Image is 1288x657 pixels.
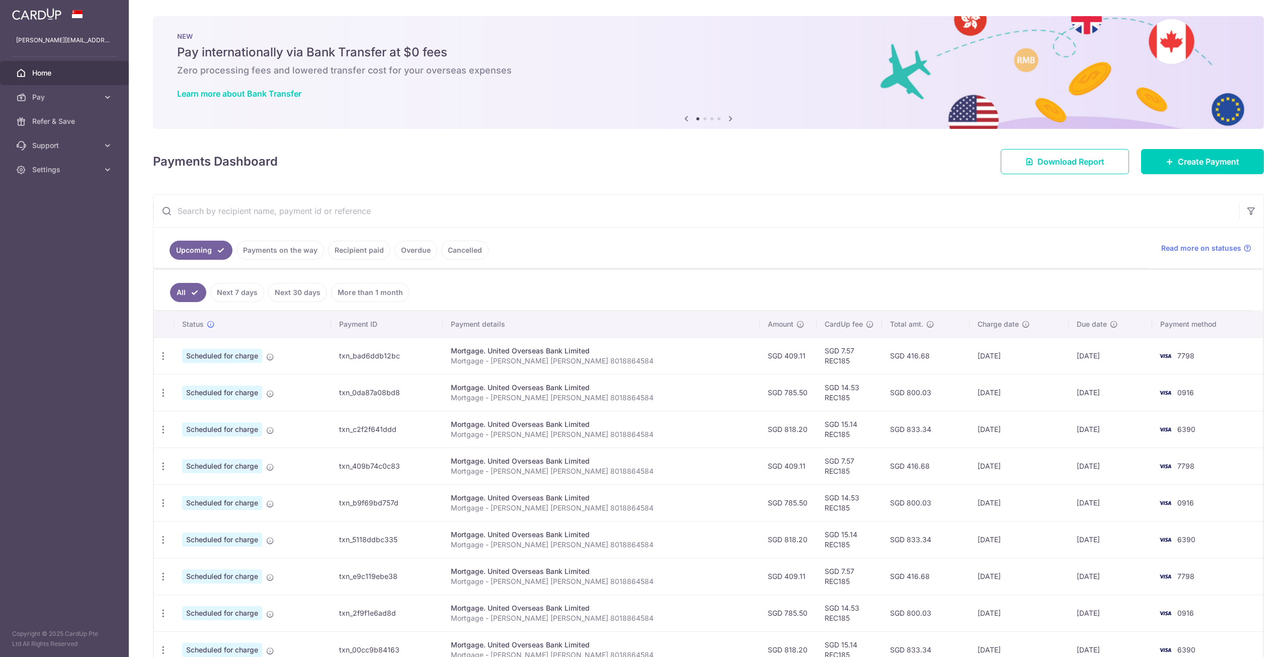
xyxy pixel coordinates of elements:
span: Total amt. [890,319,923,329]
span: Read more on statuses [1161,243,1241,253]
td: SGD 15.14 REC185 [817,411,882,448]
td: SGD 409.11 [760,448,817,484]
span: Settings [32,165,99,175]
td: txn_0da87a08bd8 [331,374,443,411]
td: SGD 416.68 [882,558,970,595]
p: Mortgage - [PERSON_NAME] [PERSON_NAME] 8018864584 [451,356,752,366]
div: Mortgage. United Overseas Bank Limited [451,456,752,466]
div: Mortgage. United Overseas Bank Limited [451,419,752,429]
span: 7798 [1177,572,1194,580]
td: SGD 7.57 REC185 [817,448,882,484]
td: [DATE] [1069,521,1152,558]
div: Mortgage. United Overseas Bank Limited [451,640,752,650]
th: Payment ID [331,311,443,337]
span: Home [32,68,99,78]
td: SGD 14.53 REC185 [817,374,882,411]
td: [DATE] [970,484,1069,521]
span: Charge date [978,319,1019,329]
img: Bank Card [1155,460,1175,472]
span: 0916 [1177,609,1194,617]
span: Download Report [1037,156,1104,168]
span: Scheduled for charge [182,643,262,657]
td: [DATE] [1069,374,1152,411]
p: Mortgage - [PERSON_NAME] [PERSON_NAME] 8018864584 [451,466,752,476]
span: Scheduled for charge [182,569,262,583]
p: Mortgage - [PERSON_NAME] [PERSON_NAME] 8018864584 [451,503,752,513]
td: [DATE] [1069,558,1152,595]
a: All [170,283,206,302]
td: [DATE] [970,448,1069,484]
span: 6390 [1177,645,1195,654]
span: Scheduled for charge [182,533,262,547]
td: [DATE] [1069,484,1152,521]
span: 6390 [1177,535,1195,544]
td: txn_e9c119ebe38 [331,558,443,595]
td: SGD 409.11 [760,337,817,374]
a: Cancelled [441,241,489,260]
a: Learn more about Bank Transfer [177,89,301,99]
a: Create Payment [1141,149,1264,174]
td: [DATE] [970,558,1069,595]
span: 7798 [1177,462,1194,470]
a: Read more on statuses [1161,243,1251,253]
a: Upcoming [170,241,232,260]
td: SGD 818.20 [760,411,817,448]
span: Refer & Save [32,116,99,126]
td: [DATE] [970,337,1069,374]
a: Recipient paid [328,241,390,260]
p: Mortgage - [PERSON_NAME] [PERSON_NAME] 8018864584 [451,540,752,550]
div: Mortgage. United Overseas Bank Limited [451,566,752,576]
img: Bank Card [1155,423,1175,435]
span: CardUp fee [825,319,863,329]
span: 7798 [1177,351,1194,360]
td: txn_2f9f1e6ad8d [331,595,443,631]
img: Bank Card [1155,497,1175,509]
span: Scheduled for charge [182,606,262,620]
td: SGD 833.34 [882,411,970,448]
span: Due date [1077,319,1107,329]
span: 0916 [1177,388,1194,397]
span: Scheduled for charge [182,422,262,436]
td: SGD 14.53 REC185 [817,595,882,631]
img: Bank Card [1155,570,1175,582]
td: SGD 14.53 REC185 [817,484,882,521]
td: SGD 785.50 [760,595,817,631]
td: txn_5118ddbc335 [331,521,443,558]
h5: Pay internationally via Bank Transfer at $0 fees [177,44,1240,60]
td: [DATE] [970,411,1069,448]
h4: Payments Dashboard [153,153,278,171]
td: [DATE] [970,595,1069,631]
img: Bank Card [1155,644,1175,656]
td: [DATE] [970,374,1069,411]
a: Payments on the way [236,241,324,260]
td: SGD 7.57 REC185 [817,337,882,374]
td: SGD 800.03 [882,374,970,411]
td: SGD 818.20 [760,521,817,558]
span: Support [32,140,99,151]
td: [DATE] [1069,448,1152,484]
div: Mortgage. United Overseas Bank Limited [451,603,752,613]
p: Mortgage - [PERSON_NAME] [PERSON_NAME] 8018864584 [451,613,752,623]
td: SGD 416.68 [882,448,970,484]
span: Help [23,7,43,16]
img: CardUp [12,8,61,20]
td: SGD 416.68 [882,337,970,374]
th: Payment method [1152,311,1263,337]
span: Scheduled for charge [182,496,262,510]
div: Mortgage. United Overseas Bank Limited [451,493,752,503]
span: Create Payment [1178,156,1239,168]
th: Payment details [443,311,760,337]
td: txn_bad6ddb12bc [331,337,443,374]
a: Next 30 days [268,283,327,302]
span: Pay [32,92,99,102]
span: Amount [768,319,793,329]
span: Status [182,319,204,329]
div: Mortgage. United Overseas Bank Limited [451,530,752,540]
img: Bank Card [1155,350,1175,362]
h6: Zero processing fees and lowered transfer cost for your overseas expenses [177,64,1240,77]
td: [DATE] [1069,411,1152,448]
p: Mortgage - [PERSON_NAME] [PERSON_NAME] 8018864584 [451,393,752,403]
td: txn_409b74c0c83 [331,448,443,484]
input: Search by recipient name, payment id or reference [153,195,1239,227]
td: [DATE] [970,521,1069,558]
